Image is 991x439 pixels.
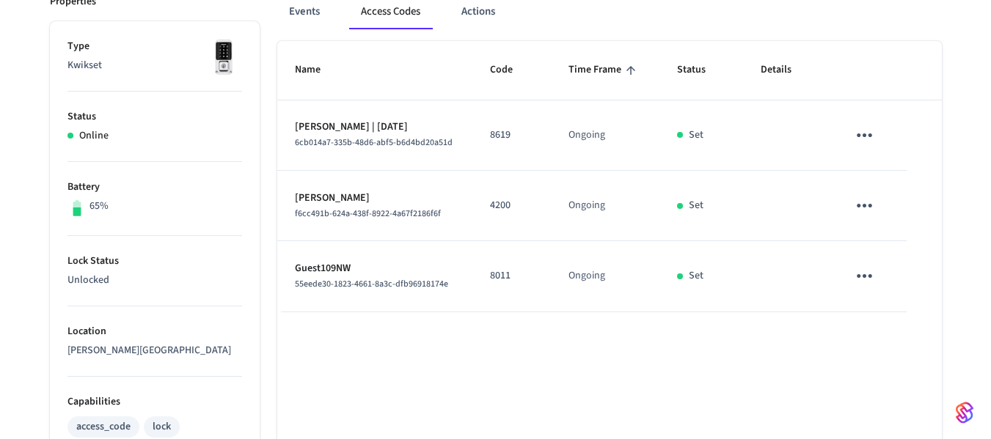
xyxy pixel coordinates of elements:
[67,109,242,125] p: Status
[295,207,441,220] span: f6cc491b-624a-438f-8922-4a67f2186f6f
[67,58,242,73] p: Kwikset
[79,128,109,144] p: Online
[490,198,533,213] p: 4200
[490,59,532,81] span: Code
[67,343,242,358] p: [PERSON_NAME][GEOGRAPHIC_DATA]
[761,59,811,81] span: Details
[490,128,533,143] p: 8619
[89,199,109,214] p: 65%
[490,268,533,284] p: 8011
[295,136,453,149] span: 6cb014a7-335b-48d6-abf5-b6d4bd20a51d
[67,324,242,339] p: Location
[205,39,242,75] img: Kwikset Halo Touchscreen Wifi Enabled Smart Lock, Polished Chrome, Front
[67,39,242,54] p: Type
[956,401,973,424] img: SeamLogoGradient.69752ec5.svg
[295,261,456,276] p: Guest109NW
[67,394,242,410] p: Capabilities
[67,254,242,269] p: Lock Status
[295,119,456,135] p: [PERSON_NAME] | [DATE]
[295,191,456,206] p: [PERSON_NAME]
[568,59,640,81] span: Time Frame
[677,59,725,81] span: Status
[277,41,942,311] table: sticky table
[551,171,659,241] td: Ongoing
[76,419,131,435] div: access_code
[551,100,659,171] td: Ongoing
[689,198,703,213] p: Set
[295,59,340,81] span: Name
[689,268,703,284] p: Set
[689,128,703,143] p: Set
[295,278,448,290] span: 55eede30-1823-4661-8a3c-dfb96918174e
[153,419,171,435] div: lock
[67,180,242,195] p: Battery
[551,241,659,311] td: Ongoing
[67,273,242,288] p: Unlocked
